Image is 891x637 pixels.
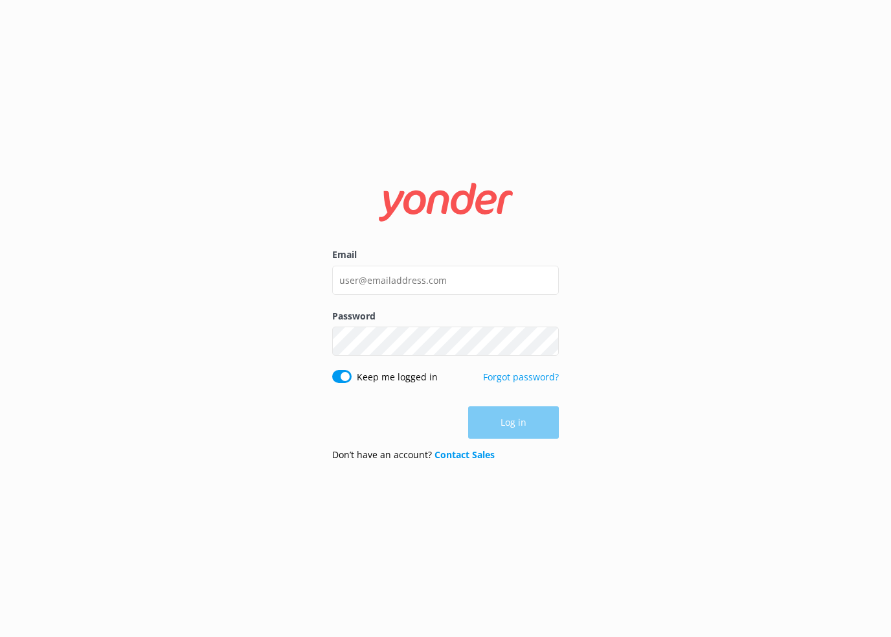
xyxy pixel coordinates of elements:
label: Email [332,248,559,262]
a: Forgot password? [483,371,559,383]
label: Password [332,309,559,323]
label: Keep me logged in [357,370,438,384]
a: Contact Sales [434,448,495,461]
p: Don’t have an account? [332,448,495,462]
button: Show password [533,329,559,354]
input: user@emailaddress.com [332,266,559,295]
